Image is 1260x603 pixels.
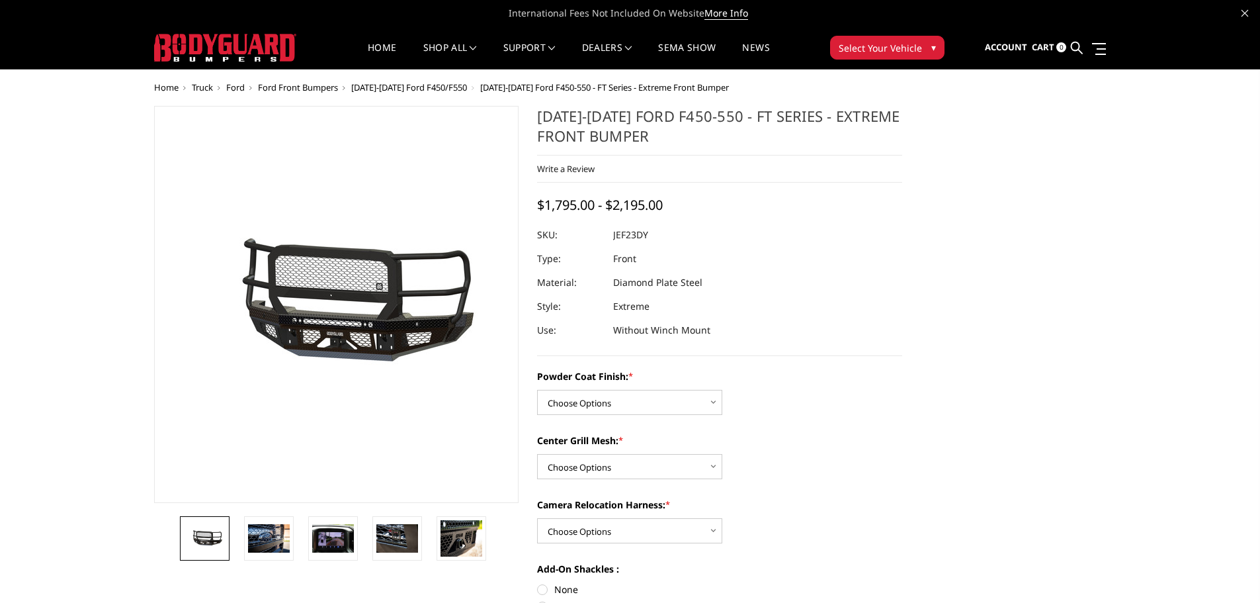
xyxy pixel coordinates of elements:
dt: Material: [537,271,603,295]
img: 2023-2025 Ford F450-550 - FT Series - Extreme Front Bumper [441,520,482,557]
a: Truck [192,81,213,93]
img: 2023-2025 Ford F450-550 - FT Series - Extreme Front Bumper [184,529,226,548]
dt: Style: [537,295,603,318]
a: News [742,43,769,69]
button: Select Your Vehicle [830,36,945,60]
label: None [537,582,902,596]
img: 2023-2025 Ford F450-550 - FT Series - Extreme Front Bumper [376,524,418,552]
label: Camera Relocation Harness: [537,498,902,512]
span: Cart [1032,41,1054,53]
img: BODYGUARD BUMPERS [154,34,296,62]
label: Powder Coat Finish: [537,369,902,383]
a: Dealers [582,43,632,69]
a: Ford Front Bumpers [258,81,338,93]
dd: Without Winch Mount [613,318,710,342]
span: 0 [1056,42,1066,52]
span: Account [985,41,1027,53]
img: Clear View Camera: Relocate your front camera and keep the functionality completely. [312,524,354,552]
span: $1,795.00 - $2,195.00 [537,196,663,214]
a: Cart 0 [1032,30,1066,66]
dd: Diamond Plate Steel [613,271,702,295]
dd: Front [613,247,636,271]
a: Home [154,81,179,93]
h1: [DATE]-[DATE] Ford F450-550 - FT Series - Extreme Front Bumper [537,106,902,156]
a: Home [368,43,396,69]
span: [DATE]-[DATE] Ford F450-550 - FT Series - Extreme Front Bumper [480,81,729,93]
a: 2023-2025 Ford F450-550 - FT Series - Extreme Front Bumper [154,106,519,503]
label: Add-On Shackles : [537,562,902,576]
dd: JEF23DY [613,223,648,247]
dt: Type: [537,247,603,271]
span: Select Your Vehicle [839,41,922,55]
a: [DATE]-[DATE] Ford F450/F550 [351,81,467,93]
img: 2023-2025 Ford F450-550 - FT Series - Extreme Front Bumper [248,524,290,552]
a: shop all [423,43,477,69]
a: More Info [704,7,748,20]
span: ▾ [931,40,936,54]
a: Account [985,30,1027,66]
dt: SKU: [537,223,603,247]
a: Ford [226,81,245,93]
a: Write a Review [537,163,595,175]
label: Center Grill Mesh: [537,434,902,447]
a: SEMA Show [658,43,716,69]
a: Support [503,43,556,69]
dt: Use: [537,318,603,342]
dd: Extreme [613,295,650,318]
